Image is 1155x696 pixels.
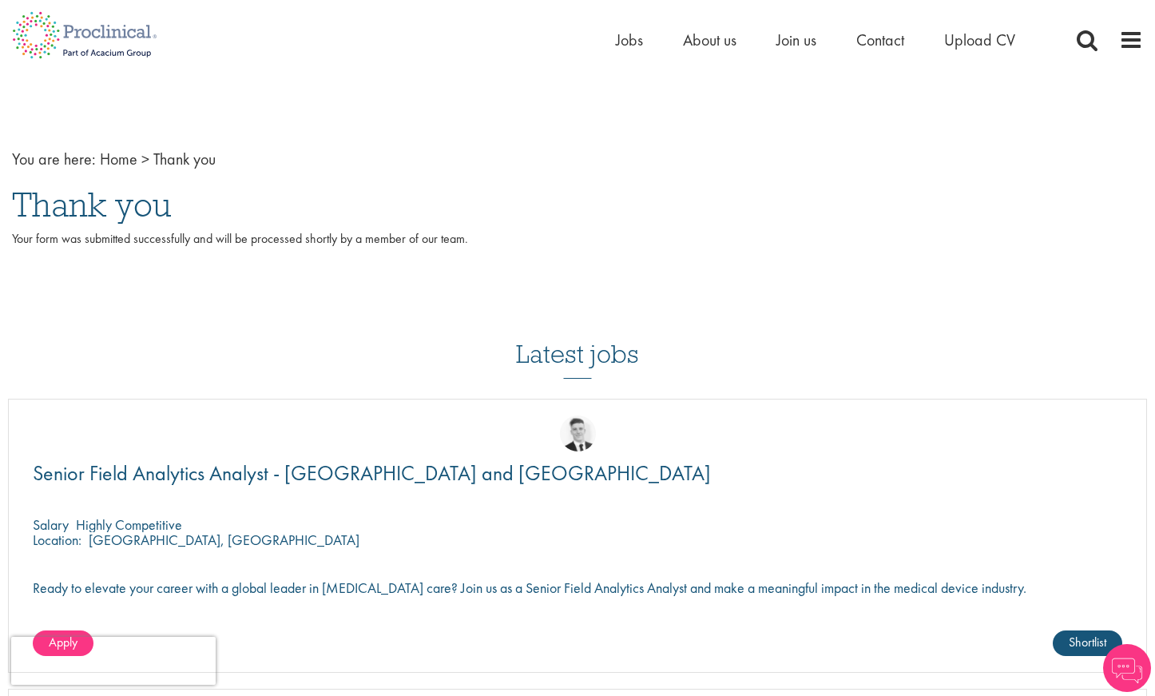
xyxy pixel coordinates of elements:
[12,183,172,226] span: Thank you
[1103,644,1151,692] img: Chatbot
[12,230,1143,267] p: Your form was submitted successfully and will be processed shortly by a member of our team.
[856,30,904,50] a: Contact
[12,149,96,169] span: You are here:
[944,30,1015,50] a: Upload CV
[683,30,736,50] a: About us
[33,531,81,549] span: Location:
[100,149,137,169] a: breadcrumb link
[49,634,77,650] span: Apply
[33,580,1122,595] p: Ready to elevate your career with a global leader in [MEDICAL_DATA] care? Join us as a Senior Fie...
[560,416,596,451] img: Nicolas Daniel
[616,30,643,50] a: Jobs
[516,300,639,379] h3: Latest jobs
[33,515,69,534] span: Salary
[141,149,149,169] span: >
[11,637,216,685] iframe: reCAPTCHA
[33,630,93,656] a: Apply
[76,515,182,534] p: Highly Competitive
[33,463,1122,483] a: Senior Field Analytics Analyst - [GEOGRAPHIC_DATA] and [GEOGRAPHIC_DATA]
[89,531,359,549] p: [GEOGRAPHIC_DATA], [GEOGRAPHIC_DATA]
[776,30,816,50] a: Join us
[33,459,711,487] span: Senior Field Analytics Analyst - [GEOGRAPHIC_DATA] and [GEOGRAPHIC_DATA]
[153,149,216,169] span: Thank you
[1053,630,1122,656] a: Shortlist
